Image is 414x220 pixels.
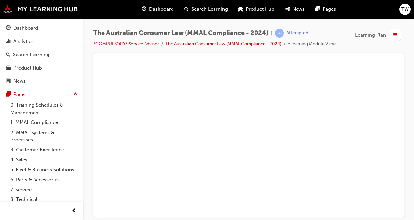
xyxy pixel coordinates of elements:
[6,78,11,84] span: news-icon
[3,88,80,101] button: Pages
[6,65,11,71] span: car-icon
[8,185,80,195] a: 7. Service
[73,90,78,99] span: up-icon
[3,75,80,87] a: News
[8,145,80,155] a: 3. Customer Excellence
[136,3,179,16] a: guage-iconDashboard
[246,6,274,13] span: Product Hub
[315,5,320,13] span: pages-icon
[285,5,290,13] span: news-icon
[3,5,78,13] img: mmal
[72,207,76,215] span: prev-icon
[13,91,27,98] div: Pages
[8,165,80,175] a: 5. Fleet & Business Solutions
[271,29,272,37] span: |
[6,92,11,98] span: pages-icon
[3,49,80,61] a: Search Learning
[275,29,284,38] span: learningRecordVerb_ATTEMPT-icon
[184,5,189,13] span: search-icon
[401,6,409,13] span: TW
[238,5,243,13] span: car-icon
[8,155,80,165] a: 4. Sales
[8,195,80,205] a: 8. Technical
[191,6,228,13] span: Search Learning
[323,6,336,13] span: Pages
[93,41,159,47] a: *COMPULSORY* Service Advisor
[233,3,280,16] a: car-iconProduct Hub
[13,64,42,72] div: Product Hub
[142,5,146,13] span: guage-icon
[179,3,233,16] a: search-iconSearch Learning
[288,40,336,48] li: eLearning Module View
[286,30,308,36] div: Attempted
[6,25,11,31] span: guage-icon
[13,51,49,58] div: Search Learning
[13,24,38,32] div: Dashboard
[6,52,10,58] span: search-icon
[393,31,397,39] span: list-icon
[8,175,80,185] a: 6. Parts & Accessories
[292,6,305,13] span: News
[8,118,80,128] a: 1. MMAL Compliance
[93,29,269,37] span: The Australian Consumer Law (MMAL Compliance - 2024)
[13,38,34,45] div: Analytics
[149,6,174,13] span: Dashboard
[355,29,404,41] button: Learning Plan
[13,77,26,85] div: News
[310,3,341,16] a: pages-iconPages
[8,100,80,118] a: 0. Training Schedules & Management
[8,128,80,145] a: 2. MMAL Systems & Processes
[355,31,386,39] span: Learning Plan
[3,36,80,48] a: Analytics
[3,21,80,88] button: DashboardAnalyticsSearch LearningProduct HubNews
[6,39,11,45] span: chart-icon
[3,22,80,34] a: Dashboard
[165,41,281,47] a: The Australian Consumer Law (MMAL Compliance - 2024)
[399,4,411,15] button: TW
[280,3,310,16] a: news-iconNews
[3,62,80,74] a: Product Hub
